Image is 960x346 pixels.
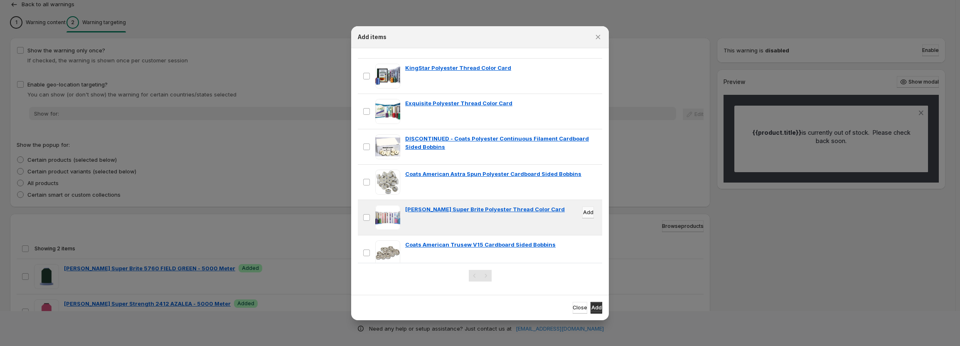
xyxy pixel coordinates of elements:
a: Coats American Astra Spun Polyester Cardboard Sided Bobbins [405,170,581,178]
span: Add [583,209,593,216]
img: KingStar Polyester Thread Color Card [375,64,400,89]
a: [PERSON_NAME] Super Brite Polyester Thread Color Card [405,205,565,213]
span: Add [591,304,602,311]
button: Add [591,302,602,314]
a: DISCONTINUED - Coats Polyester Continuous Filament Cardboard Sided Bobbins [405,134,597,151]
button: Add [582,207,594,218]
button: Close [573,302,587,314]
nav: Pagination [469,270,492,282]
a: Coats American Trusew V15 Cardboard Sided Bobbins [405,240,556,249]
a: Exquisite Polyester Thread Color Card [405,99,512,107]
a: KingStar Polyester Thread Color Card [405,64,511,72]
img: DISCONTINUED - Coats Polyester Continuous Filament Cardboard Sided Bobbins [375,134,400,159]
img: Robison-Anton Super Brite Polyester Thread Color Card [375,205,400,230]
h2: Add items [358,33,386,41]
img: Exquisite Polyester Thread Color Card [375,99,400,124]
img: Coats American Astra Spun Polyester Cardboard Sided Bobbins [375,170,400,195]
img: Coats American Trusew V15 Cardboard Sided Bobbins [375,240,400,265]
button: Close [592,31,604,43]
span: Close [573,304,587,311]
